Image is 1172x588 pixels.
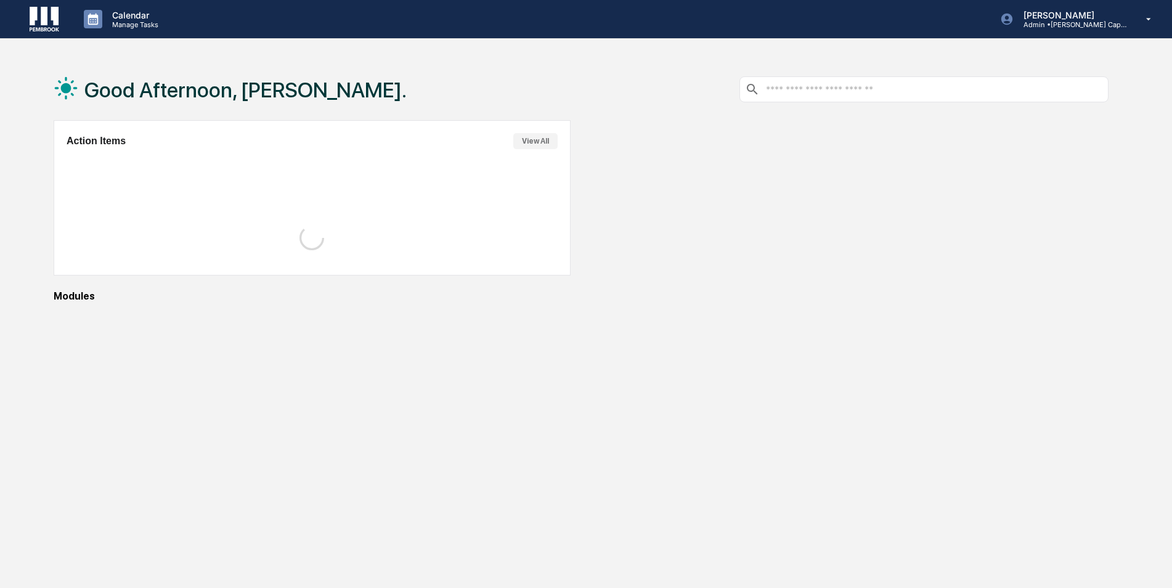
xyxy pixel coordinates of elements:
[102,10,165,20] p: Calendar
[102,20,165,29] p: Manage Tasks
[54,290,1109,302] div: Modules
[513,133,558,149] button: View All
[67,136,126,147] h2: Action Items
[30,7,59,31] img: logo
[1014,10,1128,20] p: [PERSON_NAME]
[84,78,407,102] h1: Good Afternoon, [PERSON_NAME].
[1014,20,1128,29] p: Admin • [PERSON_NAME] Capital Management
